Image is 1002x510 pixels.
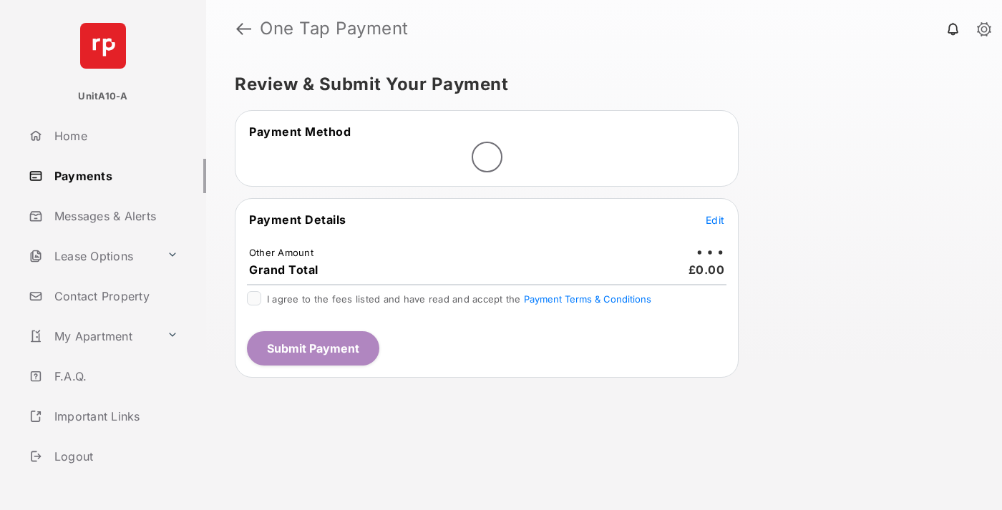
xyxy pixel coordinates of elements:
[23,239,161,273] a: Lease Options
[689,263,725,277] span: £0.00
[235,76,962,93] h5: Review & Submit Your Payment
[23,199,206,233] a: Messages & Alerts
[706,212,724,227] button: Edit
[249,124,351,139] span: Payment Method
[249,212,346,227] span: Payment Details
[23,279,206,313] a: Contact Property
[248,246,314,259] td: Other Amount
[23,159,206,193] a: Payments
[249,263,318,277] span: Grand Total
[23,319,161,353] a: My Apartment
[247,331,379,366] button: Submit Payment
[23,119,206,153] a: Home
[23,439,206,474] a: Logout
[80,23,126,69] img: svg+xml;base64,PHN2ZyB4bWxucz0iaHR0cDovL3d3dy53My5vcmcvMjAwMC9zdmciIHdpZHRoPSI2NCIgaGVpZ2h0PSI2NC...
[23,359,206,393] a: F.A.Q.
[706,214,724,226] span: Edit
[524,293,651,305] button: I agree to the fees listed and have read and accept the
[78,89,127,104] p: UnitA10-A
[260,20,409,37] strong: One Tap Payment
[23,399,184,433] a: Important Links
[267,293,651,305] span: I agree to the fees listed and have read and accept the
